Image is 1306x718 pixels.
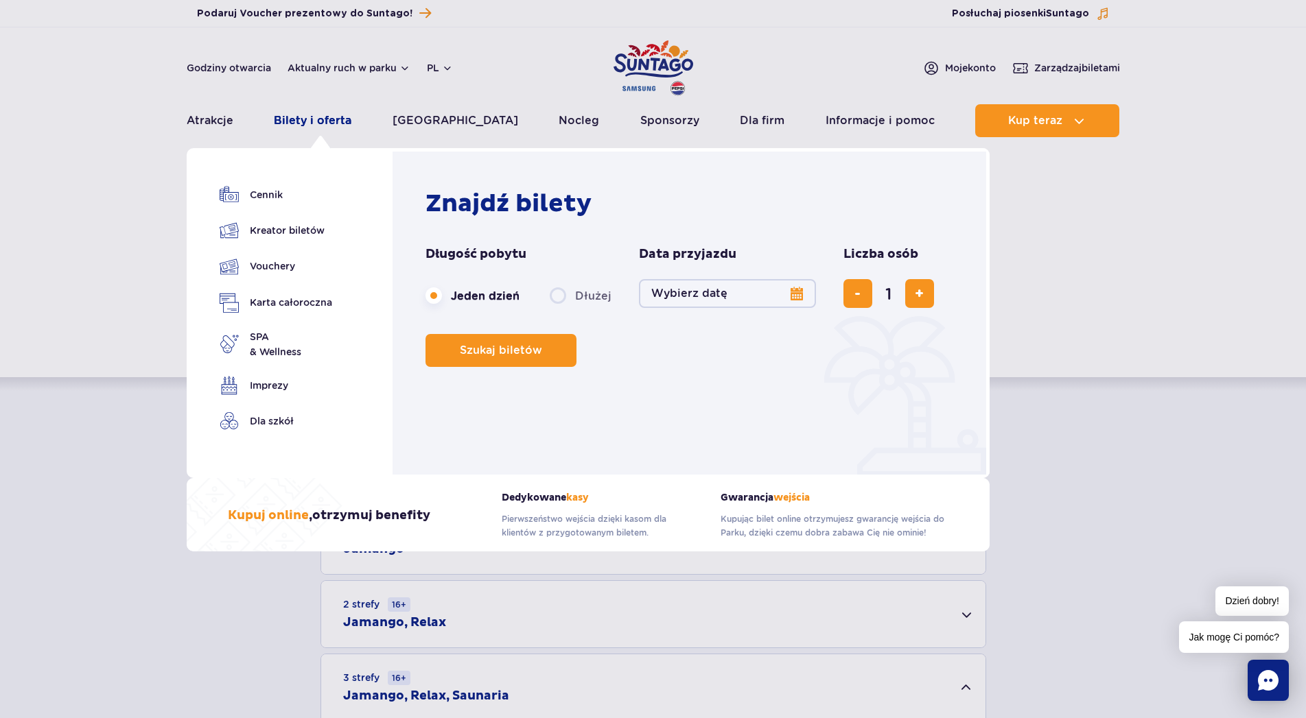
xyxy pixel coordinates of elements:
[640,104,699,137] a: Sponsorzy
[220,185,332,204] a: Cennik
[220,376,332,395] a: Imprezy
[639,279,816,308] button: Wybierz datę
[1012,60,1120,76] a: Zarządzajbiletami
[220,411,332,431] a: Dla szkół
[740,104,784,137] a: Dla firm
[826,104,935,137] a: Informacje i pomoc
[502,512,700,540] p: Pierwszeństwo wejścia dzięki kasom dla klientów z przygotowanym biletem.
[773,492,810,503] span: wejścia
[228,507,309,523] span: Kupuj online
[288,62,410,73] button: Aktualny ruch w parku
[721,512,948,540] p: Kupując bilet online otrzymujesz gwarancję wejścia do Parku, dzięki czemu dobra zabawa Cię nie om...
[872,277,905,310] input: liczba biletów
[220,221,332,240] a: Kreator biletów
[502,492,700,503] strong: Dedykowane
[905,279,934,308] button: dodaj bilet
[843,246,918,263] span: Liczba osób
[427,61,453,75] button: pl
[425,189,960,219] h2: Znajdź bilety
[250,329,301,359] span: SPA & Wellness
[460,344,542,357] span: Szukaj biletów
[220,293,332,313] a: Karta całoroczna
[559,104,599,137] a: Nocleg
[550,281,611,310] label: Dłużej
[975,104,1119,137] button: Kup teraz
[220,329,332,359] a: SPA& Wellness
[1008,115,1062,127] span: Kup teraz
[566,492,589,503] span: kasy
[425,246,526,263] span: Długość pobytu
[1215,586,1289,616] span: Dzień dobry!
[393,104,518,137] a: [GEOGRAPHIC_DATA]
[1034,61,1120,75] span: Zarządzaj biletami
[639,246,736,263] span: Data przyjazdu
[228,507,430,524] h3: , otrzymuj benefity
[220,256,332,276] a: Vouchery
[721,492,948,503] strong: Gwarancja
[843,279,872,308] button: usuń bilet
[1248,660,1289,701] div: Chat
[425,334,576,367] button: Szukaj biletów
[274,104,351,137] a: Bilety i oferta
[945,61,996,75] span: Moje konto
[1179,621,1289,653] span: Jak mogę Ci pomóc?
[425,246,960,367] form: Planowanie wizyty w Park of Poland
[425,281,520,310] label: Jeden dzień
[187,61,271,75] a: Godziny otwarcia
[187,104,233,137] a: Atrakcje
[923,60,996,76] a: Mojekonto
